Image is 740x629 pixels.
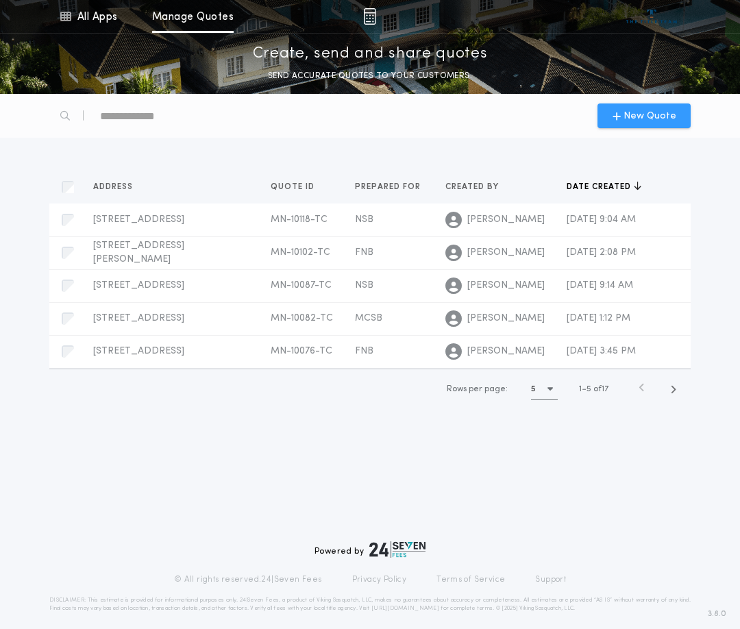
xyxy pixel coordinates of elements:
span: [PERSON_NAME] [467,213,545,227]
a: Terms of Service [436,574,505,585]
button: Created by [445,180,509,194]
span: [PERSON_NAME] [467,345,545,358]
a: Privacy Policy [352,574,407,585]
button: Date created [567,180,641,194]
button: 5 [531,378,558,400]
img: vs-icon [626,10,678,23]
div: Powered by [314,541,425,558]
img: logo [369,541,425,558]
span: 5 [587,385,591,393]
span: MN-10102-TC [271,247,330,258]
span: NSB [355,214,373,225]
span: FNB [355,346,373,356]
span: Created by [445,182,502,193]
span: Prepared for [355,182,423,193]
span: [DATE] 2:08 PM [567,247,636,258]
button: Address [93,180,143,194]
span: [DATE] 9:14 AM [567,280,633,291]
span: [STREET_ADDRESS][PERSON_NAME] [93,241,184,264]
span: [STREET_ADDRESS] [93,214,184,225]
span: [STREET_ADDRESS] [93,280,184,291]
h1: 5 [531,382,536,396]
span: MCSB [355,313,382,323]
a: Support [535,574,566,585]
span: MN-10076-TC [271,346,332,356]
span: FNB [355,247,373,258]
span: Date created [567,182,634,193]
button: Quote ID [271,180,325,194]
span: 1 [579,385,582,393]
span: Rows per page: [447,385,508,393]
span: [DATE] 1:12 PM [567,313,630,323]
span: [PERSON_NAME] [467,246,545,260]
p: © All rights reserved. 24|Seven Fees [174,574,322,585]
span: [STREET_ADDRESS] [93,346,184,356]
button: New Quote [597,103,691,128]
span: Quote ID [271,182,317,193]
span: MN-10118-TC [271,214,328,225]
a: [URL][DOMAIN_NAME] [371,606,439,611]
span: [STREET_ADDRESS] [93,313,184,323]
span: MN-10087-TC [271,280,332,291]
span: NSB [355,280,373,291]
span: New Quote [624,109,676,123]
span: MN-10082-TC [271,313,333,323]
img: img [363,8,376,25]
span: [PERSON_NAME] [467,312,545,325]
span: [DATE] 9:04 AM [567,214,636,225]
p: Create, send and share quotes [253,43,488,65]
span: of 17 [593,383,608,395]
p: DISCLAIMER: This estimate is provided for informational purposes only. 24|Seven Fees, a product o... [49,596,691,613]
span: 3.8.0 [708,608,726,620]
span: [DATE] 3:45 PM [567,346,636,356]
span: [PERSON_NAME] [467,279,545,293]
span: Address [93,182,136,193]
p: SEND ACCURATE QUOTES TO YOUR CUSTOMERS. [268,69,472,83]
